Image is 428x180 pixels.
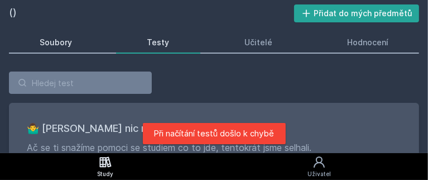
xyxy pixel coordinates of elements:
[27,121,401,136] h3: 🤷‍♂️ [PERSON_NAME] nic není
[9,4,294,22] h2: ()
[147,37,169,48] div: Testy
[9,72,152,94] input: Hledej test
[27,141,401,154] p: Ač se ti snažíme pomoci se studiem co to jde, tentokrát jsme selhali.
[214,31,303,54] a: Učitelé
[316,31,419,54] a: Hodnocení
[244,37,272,48] div: Učitelé
[210,153,428,180] a: Uživatel
[9,31,103,54] a: Soubory
[143,123,286,144] div: Při načítání testů došlo k chybě
[40,37,72,48] div: Soubory
[116,31,200,54] a: Testy
[97,170,113,178] div: Study
[307,170,331,178] div: Uživatel
[347,37,388,48] div: Hodnocení
[294,4,420,22] button: Přidat do mých předmětů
